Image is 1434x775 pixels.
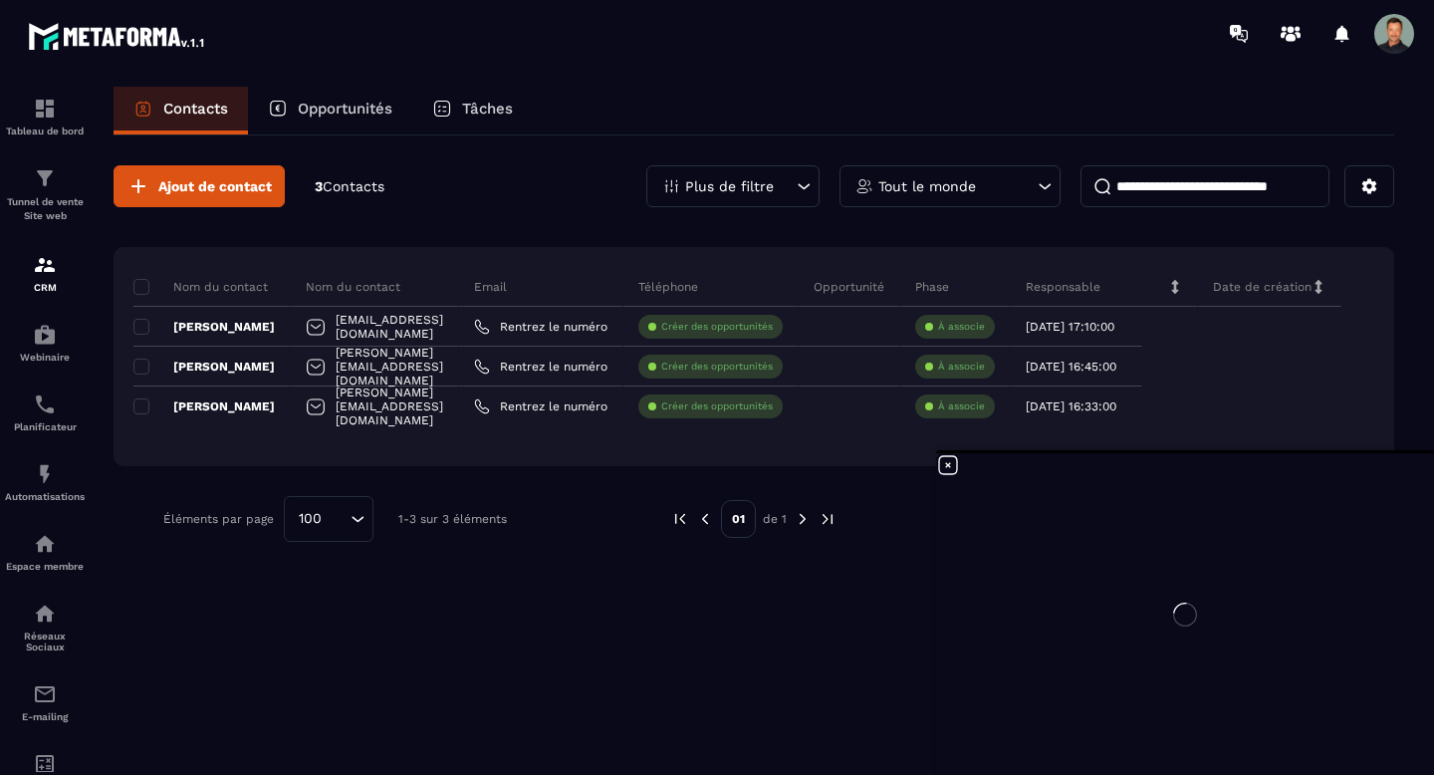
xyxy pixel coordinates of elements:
[412,87,533,134] a: Tâches
[915,279,949,295] p: Phase
[5,517,85,587] a: automationsautomationsEspace membre
[5,151,85,238] a: formationformationTunnel de vente Site web
[763,511,787,527] p: de 1
[661,399,773,413] p: Créer des opportunités
[661,320,773,334] p: Créer des opportunités
[114,165,285,207] button: Ajout de contact
[5,195,85,223] p: Tunnel de vente Site web
[5,126,85,136] p: Tableau de bord
[685,179,774,193] p: Plus de filtre
[5,711,85,722] p: E-mailing
[33,532,57,556] img: automations
[114,87,248,134] a: Contacts
[5,238,85,308] a: formationformationCRM
[163,512,274,526] p: Éléments par page
[33,97,57,121] img: formation
[33,462,57,486] img: automations
[1026,320,1114,334] p: [DATE] 17:10:00
[462,100,513,118] p: Tâches
[5,421,85,432] p: Planificateur
[5,308,85,378] a: automationsautomationsWebinaire
[133,398,275,414] p: [PERSON_NAME]
[696,510,714,528] img: prev
[292,508,329,530] span: 100
[33,392,57,416] img: scheduler
[298,100,392,118] p: Opportunités
[938,320,985,334] p: À associe
[315,177,384,196] p: 3
[398,512,507,526] p: 1-3 sur 3 éléments
[5,82,85,151] a: formationformationTableau de bord
[5,561,85,572] p: Espace membre
[33,323,57,347] img: automations
[878,179,976,193] p: Tout le monde
[819,510,836,528] img: next
[28,18,207,54] img: logo
[814,279,884,295] p: Opportunité
[163,100,228,118] p: Contacts
[671,510,689,528] img: prev
[5,352,85,363] p: Webinaire
[1026,279,1100,295] p: Responsable
[158,176,272,196] span: Ajout de contact
[33,253,57,277] img: formation
[284,496,373,542] div: Search for option
[1213,279,1312,295] p: Date de création
[721,500,756,538] p: 01
[5,631,85,652] p: Réseaux Sociaux
[5,378,85,447] a: schedulerschedulerPlanificateur
[33,166,57,190] img: formation
[794,510,812,528] img: next
[661,360,773,374] p: Créer des opportunités
[133,319,275,335] p: [PERSON_NAME]
[329,508,346,530] input: Search for option
[474,279,507,295] p: Email
[638,279,698,295] p: Téléphone
[133,279,268,295] p: Nom du contact
[5,667,85,737] a: emailemailE-mailing
[33,602,57,626] img: social-network
[5,491,85,502] p: Automatisations
[1026,360,1116,374] p: [DATE] 16:45:00
[938,360,985,374] p: À associe
[5,282,85,293] p: CRM
[323,178,384,194] span: Contacts
[306,279,400,295] p: Nom du contact
[133,359,275,375] p: [PERSON_NAME]
[248,87,412,134] a: Opportunités
[5,447,85,517] a: automationsautomationsAutomatisations
[938,399,985,413] p: À associe
[1026,399,1116,413] p: [DATE] 16:33:00
[33,682,57,706] img: email
[5,587,85,667] a: social-networksocial-networkRéseaux Sociaux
